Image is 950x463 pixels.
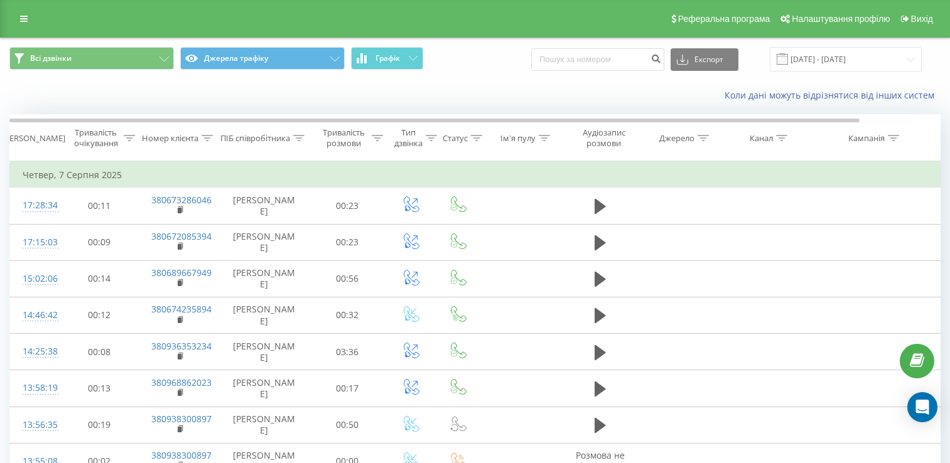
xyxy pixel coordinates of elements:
div: Аудіозапис розмови [573,127,634,149]
td: [PERSON_NAME] [220,297,308,333]
span: Графік [375,54,400,63]
td: 00:17 [308,370,387,407]
div: [PERSON_NAME] [2,133,65,144]
div: Номер клієнта [142,133,198,144]
td: 00:12 [60,297,139,333]
td: 00:23 [308,188,387,224]
div: 14:46:42 [23,303,48,327]
td: [PERSON_NAME] [220,370,308,407]
a: 380672085394 [151,230,212,242]
div: Кампанія [848,133,885,144]
div: 13:58:19 [23,376,48,400]
button: Експорт [671,48,738,71]
div: 13:56:35 [23,413,48,437]
td: 03:36 [308,334,387,370]
a: 380938300897 [151,449,212,461]
td: 00:50 [308,407,387,443]
div: 14:25:38 [23,339,48,364]
a: 380673286046 [151,194,212,206]
div: Ім'я пулу [500,133,536,144]
a: 380674235894 [151,303,212,315]
a: 380938300897 [151,413,212,425]
td: [PERSON_NAME] [220,407,308,443]
div: Джерело [659,133,694,144]
span: Налаштування профілю [792,14,890,24]
td: [PERSON_NAME] [220,188,308,224]
td: 00:32 [308,297,387,333]
a: 380689667949 [151,267,212,279]
td: 00:56 [308,260,387,297]
div: 15:02:06 [23,267,48,291]
div: Тривалість очікування [71,127,121,149]
td: 00:13 [60,370,139,407]
button: Джерела трафіку [180,47,345,70]
td: 00:08 [60,334,139,370]
a: Коли дані можуть відрізнятися вiд інших систем [725,89,941,101]
span: Реферальна програма [678,14,770,24]
td: 00:09 [60,224,139,260]
div: Тривалість розмови [319,127,369,149]
td: [PERSON_NAME] [220,334,308,370]
a: 380968862023 [151,376,212,388]
button: Графік [351,47,423,70]
div: 17:15:03 [23,230,48,255]
td: 00:11 [60,188,139,224]
div: Статус [443,133,468,144]
td: 00:23 [308,224,387,260]
button: Всі дзвінки [9,47,174,70]
a: 380936353234 [151,340,212,352]
div: Канал [750,133,773,144]
input: Пошук за номером [531,48,664,71]
span: Вихід [911,14,933,24]
td: 00:14 [60,260,139,297]
div: ПІБ співробітника [220,133,290,144]
span: Всі дзвінки [30,53,72,63]
td: [PERSON_NAME] [220,224,308,260]
div: 17:28:34 [23,193,48,218]
td: 00:19 [60,407,139,443]
div: Open Intercom Messenger [907,392,937,422]
div: Тип дзвінка [394,127,423,149]
td: [PERSON_NAME] [220,260,308,297]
